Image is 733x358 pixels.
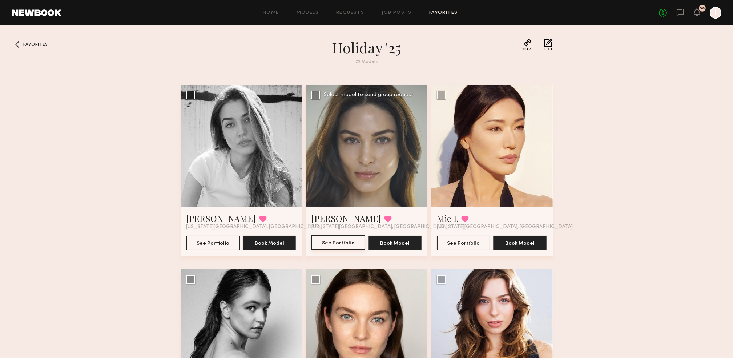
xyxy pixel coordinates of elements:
[311,235,365,250] button: See Portfolio
[522,39,533,51] button: Share
[12,39,23,50] a: Favorites
[710,7,721,19] a: I
[493,236,547,250] button: Book Model
[311,224,447,230] span: [US_STATE][GEOGRAPHIC_DATA], [GEOGRAPHIC_DATA]
[336,11,364,15] a: Requests
[700,7,705,11] div: 58
[23,43,48,47] span: Favorites
[263,11,279,15] a: Home
[186,236,240,250] button: See Portfolio
[236,39,498,57] h1: Holiday '25
[522,48,533,51] span: Share
[429,11,458,15] a: Favorites
[437,224,573,230] span: [US_STATE][GEOGRAPHIC_DATA], [GEOGRAPHIC_DATA]
[243,240,296,246] a: Book Model
[297,11,319,15] a: Models
[544,39,552,51] button: Edit
[382,11,412,15] a: Job Posts
[544,48,552,51] span: Edit
[493,240,547,246] a: Book Model
[311,212,381,224] a: [PERSON_NAME]
[368,236,422,250] button: Book Model
[368,240,422,246] a: Book Model
[186,224,322,230] span: [US_STATE][GEOGRAPHIC_DATA], [GEOGRAPHIC_DATA]
[324,92,413,98] div: Select model to send group request
[437,212,458,224] a: Mie I.
[243,236,296,250] button: Book Model
[437,236,490,250] button: See Portfolio
[186,212,256,224] a: [PERSON_NAME]
[236,60,498,64] div: 22 Models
